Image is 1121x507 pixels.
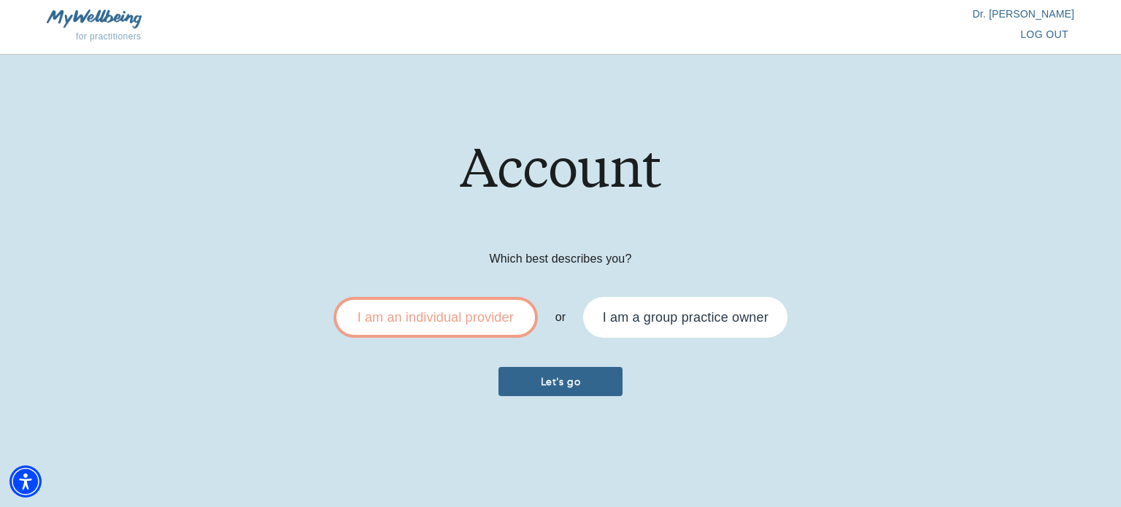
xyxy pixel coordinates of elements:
button: Let's go [498,367,623,396]
span: log out [1020,26,1068,44]
div: I am a group practice owner [583,297,787,338]
p: or [555,309,566,326]
div: Accessibility Menu [9,465,42,498]
span: for practitioners [76,31,142,42]
span: Let's go [504,375,617,389]
div: I am an individual provider [358,311,514,324]
div: I am a group practice owner [603,311,768,324]
p: Dr. [PERSON_NAME] [560,7,1074,21]
p: Which best describes you? [113,250,1009,268]
button: log out [1014,21,1074,48]
h1: Account [113,142,1009,250]
img: MyWellbeing [47,9,142,28]
div: I am an individual provider [334,297,538,338]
